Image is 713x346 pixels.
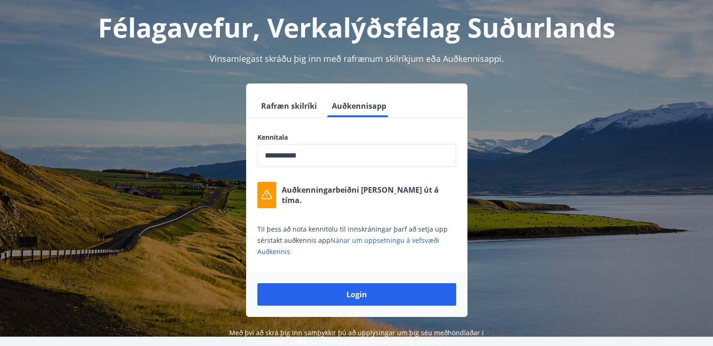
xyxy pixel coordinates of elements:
[257,95,321,117] button: Rafræn skilríki
[328,95,390,117] button: Auðkennisapp
[210,53,504,64] span: Vinsamlegast skráðu þig inn með rafrænum skilríkjum eða Auðkennisappi.
[257,283,456,306] button: Login
[282,185,456,205] p: Auðkenningarbeiðni [PERSON_NAME] út á tíma.
[257,133,456,142] label: Kennitala
[257,225,448,256] span: Til þess að nota kennitölu til innskráningar þarf að setja upp sérstakt auðkennis app
[30,9,683,45] h1: Félagavefur, Verkalýðsfélag Suðurlands
[257,236,439,256] a: Nánar um uppsetningu á vefsvæði Auðkennis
